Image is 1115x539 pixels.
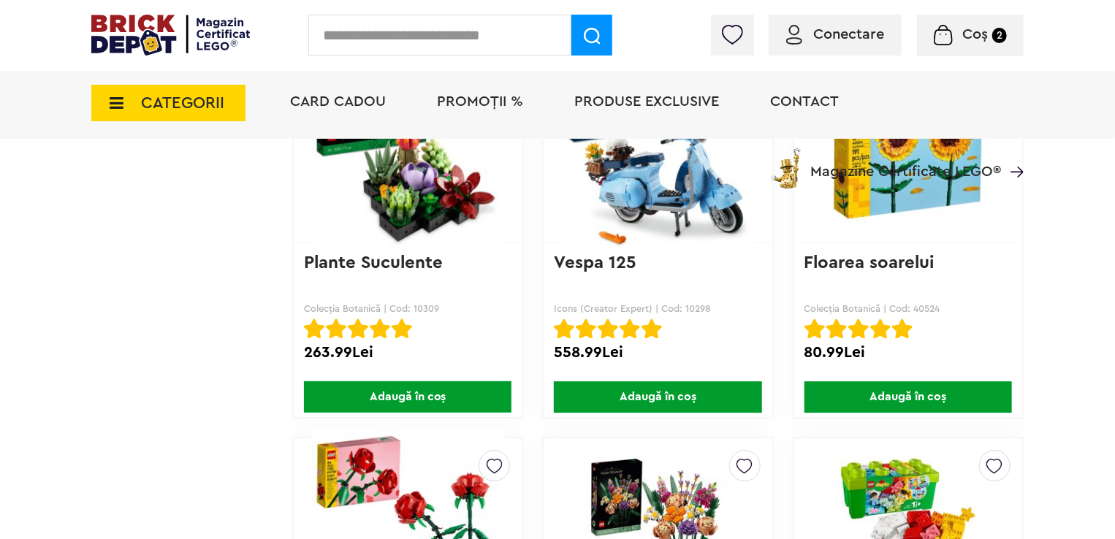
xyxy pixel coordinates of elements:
span: Magazine Certificate LEGO® [810,145,1001,179]
p: Colecția Botanică | Cod: 40524 [804,303,1012,314]
img: Evaluare cu stele [826,318,847,339]
a: Contact [770,94,839,109]
p: Colecția Botanică | Cod: 10309 [304,303,511,314]
img: Evaluare cu stele [370,318,390,339]
a: Floarea soarelui [804,254,935,272]
img: Evaluare cu stele [554,318,574,339]
img: Evaluare cu stele [620,318,640,339]
a: Adaugă în coș [294,381,522,413]
span: Adaugă în coș [304,381,511,413]
a: Vespa 125 [554,254,636,272]
span: CATEGORII [141,95,224,111]
a: Magazine Certificate LEGO® [1001,145,1024,160]
div: 80.99Lei [804,343,1012,362]
a: Conectare [786,27,884,42]
img: Evaluare cu stele [870,318,891,339]
img: Evaluare cu stele [892,318,913,339]
img: Evaluare cu stele [304,318,324,339]
a: Plante Suculente [304,254,443,272]
a: Produse exclusive [574,94,719,109]
img: Evaluare cu stele [392,318,412,339]
small: 2 [992,28,1007,43]
span: Adaugă în coș [804,381,1012,413]
img: Evaluare cu stele [642,318,662,339]
img: Evaluare cu stele [848,318,869,339]
span: Coș [962,27,988,42]
img: Evaluare cu stele [576,318,596,339]
img: Evaluare cu stele [804,318,825,339]
a: Adaugă în coș [544,381,772,413]
span: Adaugă în coș [554,381,761,413]
img: Evaluare cu stele [598,318,618,339]
img: Evaluare cu stele [326,318,346,339]
a: PROMOȚII % [437,94,523,109]
a: Adaugă în coș [794,381,1022,413]
a: Card Cadou [290,94,386,109]
span: Conectare [813,27,884,42]
img: Evaluare cu stele [348,318,368,339]
div: 263.99Lei [304,343,511,362]
p: Icons (Creator Expert) | Cod: 10298 [554,303,761,314]
div: 558.99Lei [554,343,761,362]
